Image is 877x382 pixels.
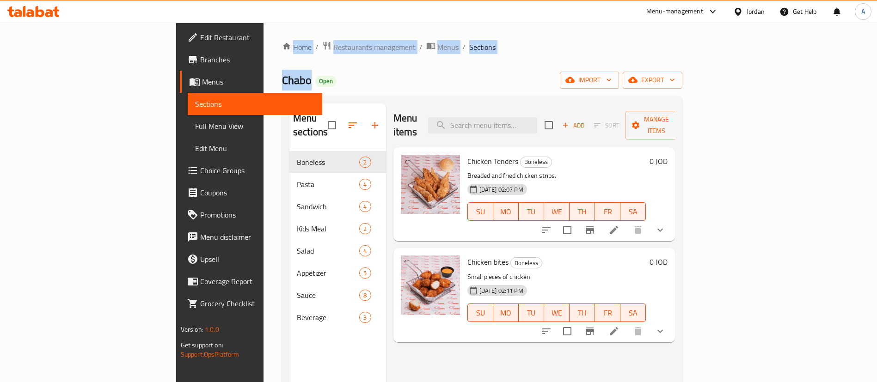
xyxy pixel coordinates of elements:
[202,76,315,87] span: Menus
[510,257,542,268] div: Boneless
[472,306,490,320] span: SU
[297,245,359,256] span: Salad
[180,71,323,93] a: Menus
[544,202,570,221] button: WE
[560,72,619,89] button: import
[627,320,649,342] button: delete
[289,195,386,218] div: Sandwich4
[289,306,386,328] div: Beverage3
[548,205,566,218] span: WE
[195,143,315,154] span: Edit Menu
[419,42,423,53] li: /
[289,218,386,240] div: Kids Meal2
[539,115,558,135] span: Select section
[588,118,626,133] span: Select section first
[401,155,460,214] img: Chicken Tenders
[623,72,682,89] button: export
[180,26,323,49] a: Edit Restaurant
[359,179,371,190] div: items
[200,298,315,309] span: Grocery Checklist
[289,262,386,284] div: Appetizer5
[205,323,219,335] span: 1.0.0
[624,306,642,320] span: SA
[297,267,359,279] span: Appetizer
[297,157,359,168] span: Boneless
[469,42,496,53] span: Sections
[573,306,591,320] span: TH
[467,303,493,322] button: SU
[570,202,595,221] button: TH
[627,219,649,241] button: delete
[620,202,646,221] button: SA
[655,224,666,236] svg: Show Choices
[359,245,371,256] div: items
[297,179,359,190] div: Pasta
[200,209,315,220] span: Promotions
[342,114,364,136] span: Sort sections
[535,219,558,241] button: sort-choices
[200,187,315,198] span: Coupons
[333,42,416,53] span: Restaurants management
[180,270,323,292] a: Coverage Report
[649,320,671,342] button: show more
[608,326,619,337] a: Edit menu item
[360,180,370,189] span: 4
[200,165,315,176] span: Choice Groups
[561,120,586,131] span: Add
[359,290,371,301] div: items
[493,303,519,322] button: MO
[297,290,359,301] div: Sauce
[180,159,323,182] a: Choice Groups
[195,121,315,132] span: Full Menu View
[608,224,619,236] a: Edit menu item
[200,231,315,243] span: Menu disclaimer
[188,137,323,159] a: Edit Menu
[558,321,577,341] span: Select to update
[599,205,617,218] span: FR
[393,111,417,139] h2: Menu items
[558,118,588,133] button: Add
[180,49,323,71] a: Branches
[289,147,386,332] nav: Menu sections
[633,114,680,137] span: Manage items
[180,226,323,248] a: Menu disclaimer
[360,269,370,278] span: 5
[497,205,515,218] span: MO
[630,74,675,86] span: export
[289,173,386,195] div: Pasta4
[297,201,359,212] span: Sandwich
[360,158,370,167] span: 2
[315,76,337,87] div: Open
[579,219,601,241] button: Branch-specific-item
[548,306,566,320] span: WE
[180,182,323,204] a: Coupons
[188,115,323,137] a: Full Menu View
[467,202,493,221] button: SU
[297,223,359,234] div: Kids Meal
[599,306,617,320] span: FR
[493,202,519,221] button: MO
[360,202,370,211] span: 4
[195,98,315,109] span: Sections
[180,204,323,226] a: Promotions
[519,303,544,322] button: TU
[200,254,315,265] span: Upsell
[360,224,370,233] span: 2
[570,303,595,322] button: TH
[360,313,370,322] span: 3
[359,201,371,212] div: items
[567,74,612,86] span: import
[315,77,337,85] span: Open
[522,205,540,218] span: TU
[289,151,386,173] div: Boneless2
[650,255,668,268] h6: 0 JOD
[289,284,386,306] div: Sauce8
[535,320,558,342] button: sort-choices
[558,118,588,133] span: Add item
[188,93,323,115] a: Sections
[200,54,315,65] span: Branches
[467,170,646,182] p: Breaded and fried chicken strips.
